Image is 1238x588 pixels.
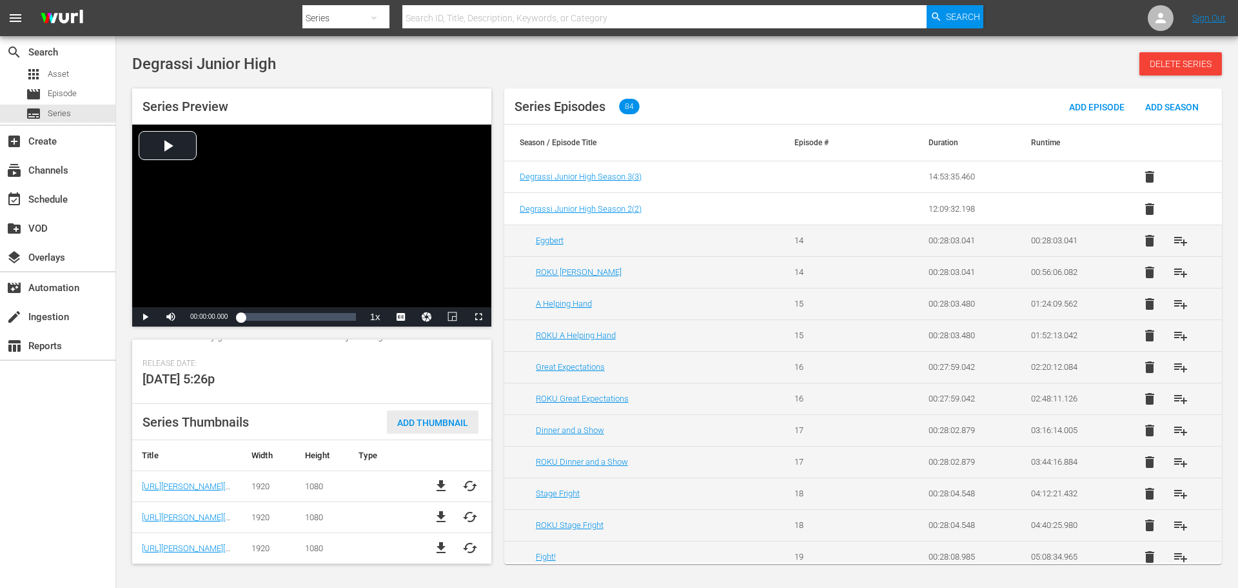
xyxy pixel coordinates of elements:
td: 02:48:11.126 [1016,383,1119,414]
td: 17 [779,414,882,446]
th: Duration [913,125,1016,161]
button: playlist_add [1165,289,1196,319]
a: ROKU Stage Fright [536,520,604,530]
td: 1920 [242,532,295,563]
button: delete [1134,257,1165,288]
a: Degrassi Junior High Season 3(3) [520,172,642,181]
td: 01:24:09.562 [1016,288,1119,319]
span: Channels [6,163,22,178]
button: playlist_add [1165,510,1196,541]
span: playlist_add [1173,423,1188,438]
th: Height [295,440,349,471]
td: 00:28:03.480 [913,319,1016,351]
button: playlist_add [1165,225,1196,256]
span: 00:00:00.000 [190,313,228,320]
span: Search [946,5,980,28]
td: 16 [779,351,882,383]
span: playlist_add [1173,454,1188,470]
td: 18 [779,509,882,541]
td: 00:27:59.042 [913,351,1016,383]
button: Fullscreen [466,307,491,327]
span: file_download [433,509,449,525]
a: ROKU [PERSON_NAME] [536,267,622,277]
span: delete [1142,454,1157,470]
td: 18 [779,478,882,509]
span: delete [1142,328,1157,343]
a: Sign Out [1192,13,1226,23]
span: delete [1142,486,1157,502]
span: 84 [619,99,640,114]
a: [URL][PERSON_NAME][DOMAIN_NAME] [142,482,285,491]
td: 01:52:13.042 [1016,319,1119,351]
a: [URL][PERSON_NAME][DOMAIN_NAME] [142,512,285,522]
td: 00:28:04.548 [913,478,1016,509]
button: playlist_add [1165,542,1196,573]
button: playlist_add [1165,415,1196,446]
th: Season / Episode Title [504,125,779,161]
td: 14 [779,225,882,256]
span: delete [1142,265,1157,280]
span: file_download [433,540,449,556]
button: Search [927,5,983,28]
td: 03:16:14.005 [1016,414,1119,446]
a: ROKU Dinner and a Show [536,457,628,467]
span: file_download [433,478,449,494]
button: playlist_add [1165,383,1196,414]
span: Light, funny and poignant, DEGRASSI JUNIOR HIGH is a series with strong family appeal. Set in an ... [142,304,467,341]
button: delete [1134,320,1165,351]
td: 02:20:12.084 [1016,351,1119,383]
span: playlist_add [1173,486,1188,502]
button: delete [1134,289,1165,319]
td: 00:28:02.879 [913,446,1016,478]
td: 14:53:35.460 [913,161,1016,193]
span: playlist_add [1173,328,1188,343]
span: playlist_add [1173,360,1188,375]
td: 00:56:06.082 [1016,256,1119,288]
span: Search [6,45,22,60]
button: Add Season [1135,95,1209,118]
a: Stage Fright [536,489,580,498]
span: cached [462,509,478,525]
span: Release Date: [142,359,475,369]
button: delete [1134,225,1165,256]
button: delete [1134,542,1165,573]
td: 00:28:03.480 [913,288,1016,319]
a: [URL][PERSON_NAME][DOMAIN_NAME] [142,543,285,553]
td: 1080 [295,471,349,502]
button: cached [462,478,478,494]
span: Series [48,107,71,120]
span: [DATE] 5:26p [142,371,215,387]
button: cached [462,540,478,556]
span: Episode [48,87,77,100]
span: VOD [6,221,22,236]
td: 17 [779,446,882,478]
span: Series Episodes [515,99,605,114]
button: Captions [388,307,414,327]
button: delete [1134,510,1165,541]
div: Progress Bar [241,313,355,321]
span: Series [26,106,41,121]
th: Runtime [1016,125,1119,161]
button: delete [1134,478,1165,509]
td: 00:27:59.042 [913,383,1016,414]
button: delete [1134,194,1165,225]
button: Add Thumbnail [387,411,478,434]
img: ans4CAIJ8jUAAAAAAAAAAAAAAAAAAAAAAAAgQb4GAAAAAAAAAAAAAAAAAAAAAAAAJMjXAAAAAAAAAAAAAAAAAAAAAAAAgAT5G... [31,3,93,34]
a: ROKU Great Expectations [536,394,629,403]
td: 15 [779,319,882,351]
span: Episode [26,86,41,102]
a: ROKU A Helping Hand [536,330,616,340]
a: Great Expectations [536,362,605,372]
th: Type [349,440,420,471]
button: Add Episode [1059,95,1135,118]
span: delete [1142,233,1157,248]
td: 12:09:32.198 [913,194,1016,225]
span: Schedule [6,192,22,207]
td: 04:40:25.980 [1016,509,1119,541]
td: 05:08:34.965 [1016,541,1119,573]
button: playlist_add [1165,320,1196,351]
div: Video Player [132,125,491,327]
span: delete [1142,360,1157,375]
